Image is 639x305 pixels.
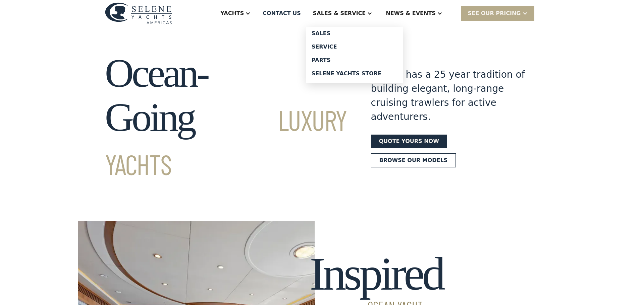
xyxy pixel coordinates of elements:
[105,2,172,24] img: logo
[306,27,403,40] a: Sales
[312,31,397,36] div: Sales
[306,67,403,80] a: Selene Yachts Store
[105,51,347,184] h1: Ocean-Going
[312,71,397,76] div: Selene Yachts Store
[461,6,534,20] div: SEE Our Pricing
[263,9,301,17] div: Contact US
[312,44,397,50] div: Service
[371,153,456,167] a: Browse our models
[371,135,447,148] a: Quote yours now
[386,9,436,17] div: News & EVENTS
[468,9,521,17] div: SEE Our Pricing
[371,68,525,124] div: Selene has a 25 year tradition of building elegant, long-range cruising trawlers for active adven...
[313,9,366,17] div: Sales & Service
[306,27,403,83] nav: Sales & Service
[105,103,347,181] span: Luxury Yachts
[306,40,403,54] a: Service
[306,54,403,67] a: Parts
[312,58,397,63] div: Parts
[220,9,244,17] div: Yachts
